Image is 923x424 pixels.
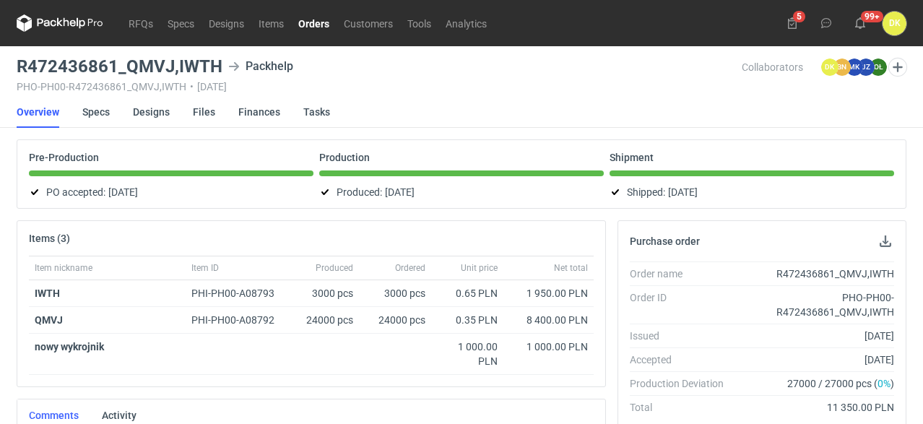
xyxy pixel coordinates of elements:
[883,12,906,35] button: DK
[630,376,735,391] div: Production Deviation
[400,14,438,32] a: Tools
[359,307,431,334] div: 24000 pcs
[735,290,894,319] div: PHO-PH00-R472436861_QMVJ,IWTH
[17,96,59,128] a: Overview
[630,329,735,343] div: Issued
[610,152,654,163] p: Shipment
[35,287,60,299] strong: IWTH
[437,339,498,368] div: 1 000.00 PLN
[877,233,894,250] button: Download PO
[849,12,872,35] button: 99+
[630,235,700,247] h2: Purchase order
[668,183,698,201] span: [DATE]
[82,96,110,128] a: Specs
[191,313,288,327] div: PHI-PH00-A08792
[888,58,907,77] button: Edit collaborators
[316,262,353,274] span: Produced
[461,262,498,274] span: Unit price
[35,314,63,326] strong: QMVJ
[821,59,838,76] figcaption: DK
[787,376,894,391] span: 27000 / 27000 pcs ( )
[17,81,742,92] div: PHO-PH00-R472436861_QMVJ,IWTH [DATE]
[437,286,498,300] div: 0.65 PLN
[877,378,890,389] span: 0%
[29,152,99,163] p: Pre-Production
[294,307,359,334] div: 24000 pcs
[191,286,288,300] div: PHI-PH00-A08793
[291,14,337,32] a: Orders
[238,96,280,128] a: Finances
[857,59,875,76] figcaption: JZ
[251,14,291,32] a: Items
[846,59,863,76] figcaption: MK
[385,183,415,201] span: [DATE]
[781,12,804,35] button: 5
[437,313,498,327] div: 0.35 PLN
[630,400,735,415] div: Total
[509,286,588,300] div: 1 950.00 PLN
[191,262,219,274] span: Item ID
[742,61,803,73] span: Collaborators
[228,58,293,75] div: Packhelp
[108,183,138,201] span: [DATE]
[35,341,104,352] strong: nowy wykrojnik
[735,352,894,367] div: [DATE]
[883,12,906,35] div: Dominika Kaczyńska
[359,280,431,307] div: 3000 pcs
[554,262,588,274] span: Net total
[833,59,851,76] figcaption: BN
[17,14,103,32] svg: Packhelp Pro
[29,183,313,201] div: PO accepted:
[201,14,251,32] a: Designs
[735,267,894,281] div: R472436861_QMVJ,IWTH
[319,152,370,163] p: Production
[133,96,170,128] a: Designs
[735,400,894,415] div: 11 350.00 PLN
[303,96,330,128] a: Tasks
[870,59,887,76] figcaption: OŁ
[193,96,215,128] a: Files
[121,14,160,32] a: RFQs
[190,81,194,92] span: •
[509,313,588,327] div: 8 400.00 PLN
[630,352,735,367] div: Accepted
[438,14,494,32] a: Analytics
[630,290,735,319] div: Order ID
[735,329,894,343] div: [DATE]
[35,262,92,274] span: Item nickname
[17,58,222,75] h3: R472436861_QMVJ,IWTH
[395,262,425,274] span: Ordered
[509,339,588,354] div: 1 000.00 PLN
[337,14,400,32] a: Customers
[610,183,894,201] div: Shipped:
[319,183,604,201] div: Produced:
[294,280,359,307] div: 3000 pcs
[630,267,735,281] div: Order name
[160,14,201,32] a: Specs
[29,233,70,244] h2: Items (3)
